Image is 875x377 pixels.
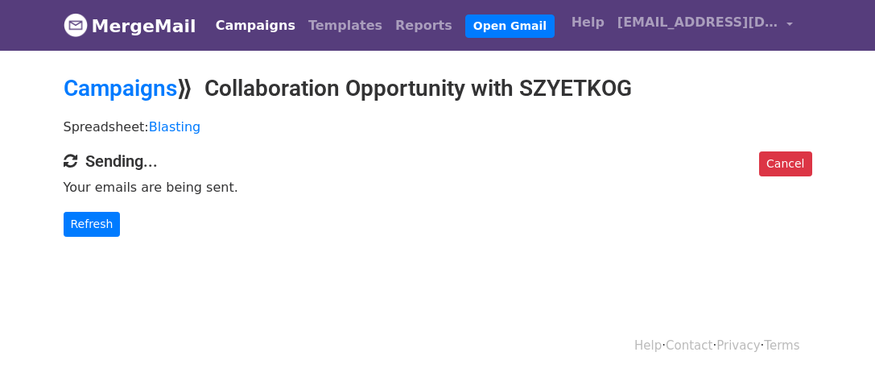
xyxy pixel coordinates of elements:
[209,10,302,42] a: Campaigns
[389,10,459,42] a: Reports
[611,6,799,44] a: [EMAIL_ADDRESS][DOMAIN_NAME]
[64,9,196,43] a: MergeMail
[64,75,177,101] a: Campaigns
[302,10,389,42] a: Templates
[666,338,712,353] a: Contact
[149,119,201,135] a: Blasting
[565,6,611,39] a: Help
[617,13,778,32] span: [EMAIL_ADDRESS][DOMAIN_NAME]
[465,14,555,38] a: Open Gmail
[64,212,121,237] a: Refresh
[764,338,799,353] a: Terms
[64,179,812,196] p: Your emails are being sent.
[64,75,812,102] h2: ⟫ Collaboration Opportunity with SZYETKOG
[716,338,760,353] a: Privacy
[759,151,811,176] a: Cancel
[634,338,662,353] a: Help
[795,300,875,377] iframe: Chat Widget
[64,13,88,37] img: MergeMail logo
[64,151,812,171] h4: Sending...
[64,118,812,135] p: Spreadsheet:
